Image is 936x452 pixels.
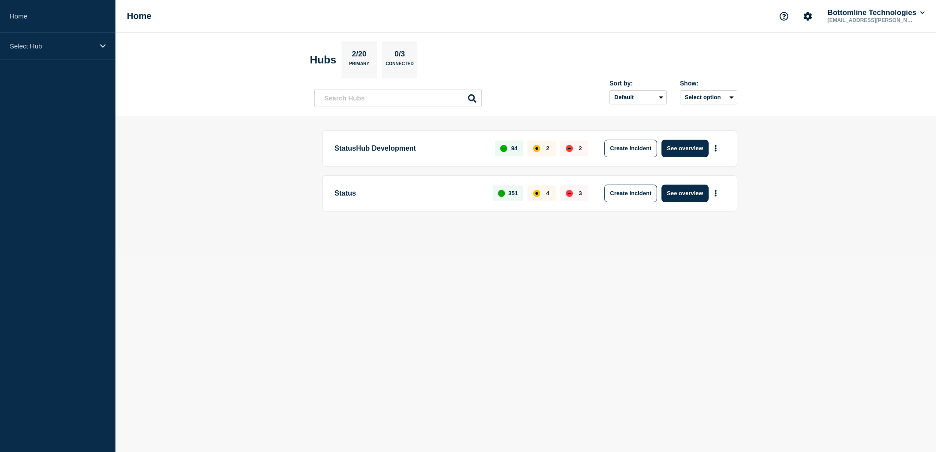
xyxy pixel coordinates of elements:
[533,190,540,197] div: affected
[775,7,793,26] button: Support
[680,80,737,87] div: Show:
[609,90,667,104] select: Sort by
[391,50,409,61] p: 0/3
[511,145,517,152] p: 94
[334,185,483,202] p: Status
[680,90,737,104] button: Select option
[533,145,540,152] div: affected
[334,140,485,157] p: StatusHub Development
[498,190,505,197] div: up
[604,140,657,157] button: Create incident
[661,140,708,157] button: See overview
[661,185,708,202] button: See overview
[566,145,573,152] div: down
[509,190,518,196] p: 351
[10,42,94,50] p: Select Hub
[310,54,336,66] h2: Hubs
[349,61,369,70] p: Primary
[349,50,370,61] p: 2/20
[579,145,582,152] p: 2
[314,89,482,107] input: Search Hubs
[604,185,657,202] button: Create incident
[579,190,582,196] p: 3
[566,190,573,197] div: down
[500,145,507,152] div: up
[386,61,413,70] p: Connected
[826,17,917,23] p: [EMAIL_ADDRESS][PERSON_NAME][DOMAIN_NAME]
[710,140,721,156] button: More actions
[710,185,721,201] button: More actions
[127,11,152,21] h1: Home
[799,7,817,26] button: Account settings
[609,80,667,87] div: Sort by:
[826,8,926,17] button: Bottomline Technologies
[546,145,549,152] p: 2
[546,190,549,196] p: 4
